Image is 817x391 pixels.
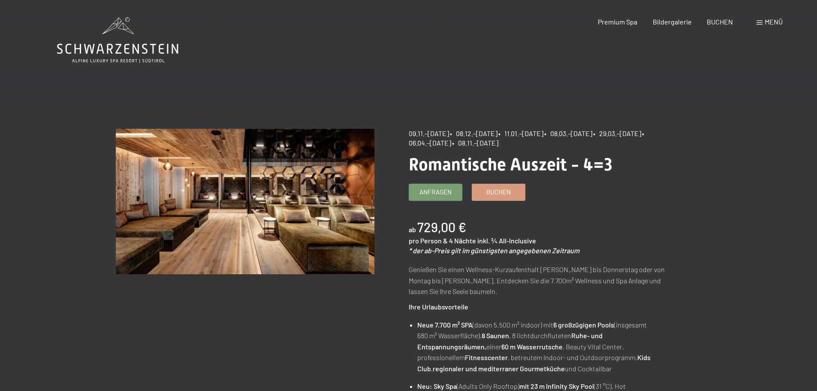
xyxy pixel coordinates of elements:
span: Anfragen [419,188,452,197]
img: Romantische Auszeit - 4=3 [116,129,374,274]
span: Romantische Auszeit - 4=3 [409,155,612,175]
strong: Kids Club [417,353,651,373]
strong: Ihre Urlaubsvorteile [409,303,468,311]
span: • 08.03.–[DATE] [544,129,592,137]
a: Premium Spa [598,18,637,26]
a: Anfragen [409,184,462,200]
span: Menü [765,18,783,26]
li: (davon 5.500 m² indoor) mit (insgesamt 680 m² Wasserfläche), , 8 lichtdurchfluteten einer , Beaut... [417,319,667,374]
span: Buchen [486,188,511,197]
span: inkl. ¾ All-Inclusive [477,236,536,245]
strong: Neu: Sky Spa [417,382,457,390]
span: • 29.03.–[DATE] [593,129,641,137]
strong: 60 m Wasserrutsche [501,343,563,351]
a: Buchen [472,184,525,200]
a: BUCHEN [707,18,733,26]
strong: Neue 7.700 m² SPA [417,321,473,329]
p: Genießen Sie einen Wellness-Kurzaufenthalt [PERSON_NAME] bis Donnerstag oder von Montag bis [PERS... [409,264,667,297]
span: • 11.01.–[DATE] [498,129,543,137]
span: 09.11.–[DATE] [409,129,449,137]
strong: Fitnesscenter [465,353,508,361]
a: Bildergalerie [653,18,692,26]
strong: Ruhe- und Entspannungsräumen, [417,331,603,351]
span: • 08.12.–[DATE] [450,129,497,137]
strong: mit 23 m Infinity Sky Pool [519,382,594,390]
strong: 6 großzügigen Pools [553,321,614,329]
em: * der ab-Preis gilt im günstigsten angegebenen Zeitraum [409,246,579,255]
strong: 8 Saunen [482,331,509,339]
strong: regionaler und mediterraner Gourmetküche [433,364,565,373]
span: ab [409,225,416,233]
span: • 08.11.–[DATE] [452,139,498,147]
span: pro Person & [409,236,448,245]
span: 4 Nächte [449,236,476,245]
b: 729,00 € [417,219,466,235]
